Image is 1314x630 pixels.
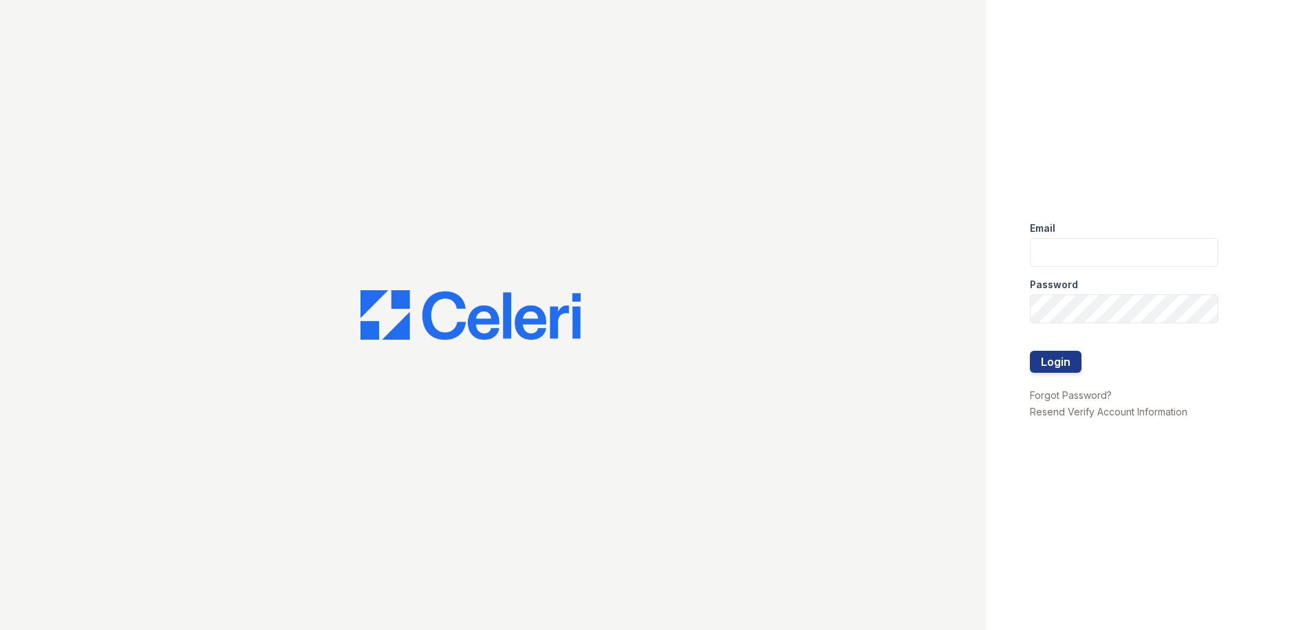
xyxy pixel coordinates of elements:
[1030,406,1187,417] a: Resend Verify Account Information
[1030,221,1055,235] label: Email
[1030,389,1112,401] a: Forgot Password?
[1030,278,1078,292] label: Password
[1030,351,1081,373] button: Login
[360,290,581,340] img: CE_Logo_Blue-a8612792a0a2168367f1c8372b55b34899dd931a85d93a1a3d3e32e68fde9ad4.png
